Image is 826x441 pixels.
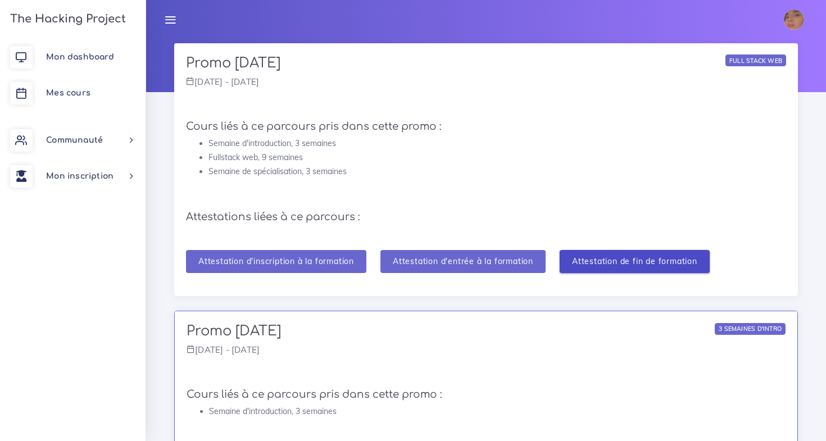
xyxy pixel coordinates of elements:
li: Semaine d'introduction, 3 semaines [209,404,786,419]
h4: Attestations liées à ce parcours : [186,211,786,223]
p: [DATE] - [DATE] [186,75,786,89]
span: Communauté [46,136,103,144]
span: Mon dashboard [46,53,114,61]
h4: Cours liés à ce parcours pris dans cette promo : [186,120,786,133]
h2: Promo [DATE] [187,323,478,339]
div: 3 semaines d'intro [715,323,786,335]
li: Semaine de spécialisation, 3 semaines [208,165,786,179]
li: Fullstack web, 9 semaines [208,151,786,165]
input: Attestation d'inscription à la formation [186,250,366,273]
h3: The Hacking Project [7,13,126,25]
div: Full stack web [725,54,786,66]
span: Mon inscription [46,172,114,180]
p: [DATE] - [DATE] [187,343,786,357]
span: Mes cours [46,89,90,97]
h2: Promo [DATE] [186,55,478,71]
img: noda6bzii9w0sc4bzlxt.jpg [784,10,804,30]
h4: Cours liés à ce parcours pris dans cette promo : [187,388,786,401]
li: Semaine d'introduction, 3 semaines [208,137,786,151]
input: Attestation de fin de formation [560,250,710,273]
input: Attestation d'entrée à la formation [380,250,546,273]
